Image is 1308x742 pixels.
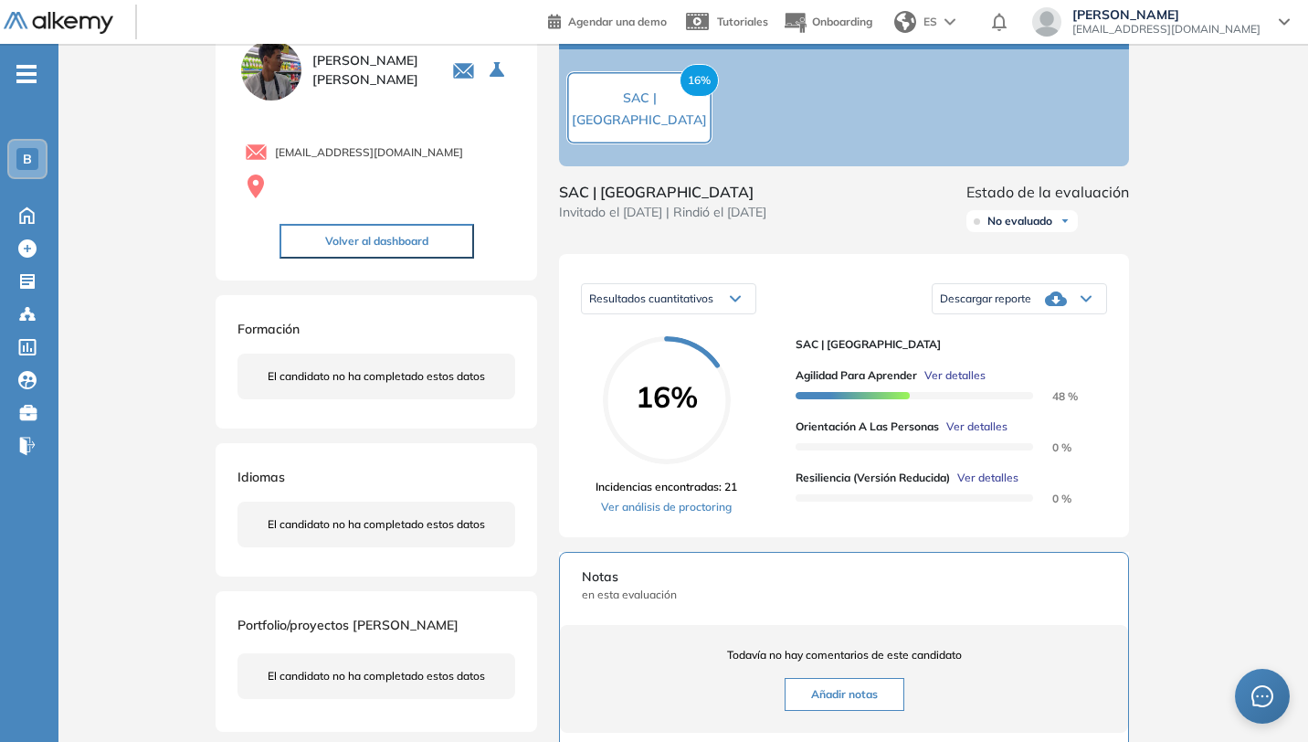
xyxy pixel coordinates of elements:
span: Resultados cuantitativos [589,291,713,305]
span: SAC | [GEOGRAPHIC_DATA] [559,181,766,203]
span: El candidato no ha completado estos datos [268,516,485,533]
span: 0 % [1030,440,1071,454]
span: 48 % [1030,389,1078,403]
img: world [894,11,916,33]
span: message [1250,684,1274,708]
span: Orientación a las personas [796,419,939,435]
a: Ver análisis de proctoring [596,499,737,515]
span: Descargar reporte [940,291,1031,306]
span: [PERSON_NAME] [PERSON_NAME] [312,51,430,90]
button: Seleccione la evaluación activa [482,54,515,87]
button: Ver detalles [917,367,986,384]
span: Idiomas [237,469,285,485]
span: 16% [603,382,731,411]
img: PROFILE_MENU_LOGO_USER [237,37,305,104]
img: arrow [944,18,955,26]
span: SAC | [GEOGRAPHIC_DATA] [572,90,707,128]
span: [EMAIL_ADDRESS][DOMAIN_NAME] [1072,22,1261,37]
button: Volver al dashboard [280,224,474,259]
span: Resiliencia (versión reducida) [796,470,950,486]
button: Ver detalles [939,419,1007,435]
button: Añadir notas [785,678,904,711]
span: Ver detalles [924,367,986,384]
span: [EMAIL_ADDRESS][DOMAIN_NAME] [275,144,463,161]
button: Ver detalles [950,470,1018,486]
span: SAC | [GEOGRAPHIC_DATA] [796,336,1092,353]
span: Agendar una demo [568,15,667,28]
span: ES [923,14,937,30]
i: - [16,72,37,76]
span: B [23,152,32,166]
span: Ver detalles [946,419,1007,435]
img: Logo [4,12,113,35]
span: Onboarding [812,15,872,28]
span: Formación [237,321,300,337]
span: El candidato no ha completado estos datos [268,668,485,684]
span: Portfolio/proyectos [PERSON_NAME] [237,617,459,633]
span: Invitado el [DATE] | Rindió el [DATE] [559,203,766,222]
button: Onboarding [783,3,872,42]
span: Estado de la evaluación [966,181,1129,203]
span: No evaluado [987,214,1052,228]
span: Ver detalles [957,470,1018,486]
span: 0 % [1030,492,1071,505]
img: Ícono de flecha [1060,216,1071,227]
span: Agilidad para Aprender [796,367,917,384]
span: Todavía no hay comentarios de este candidato [582,647,1106,663]
span: 16% [680,64,719,97]
span: Tutoriales [717,15,768,28]
a: Agendar una demo [548,9,667,31]
span: [PERSON_NAME] [1072,7,1261,22]
span: en esta evaluación [582,587,1106,603]
span: El candidato no ha completado estos datos [268,368,485,385]
span: Notas [582,567,1106,587]
span: Incidencias encontradas: 21 [596,479,737,495]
